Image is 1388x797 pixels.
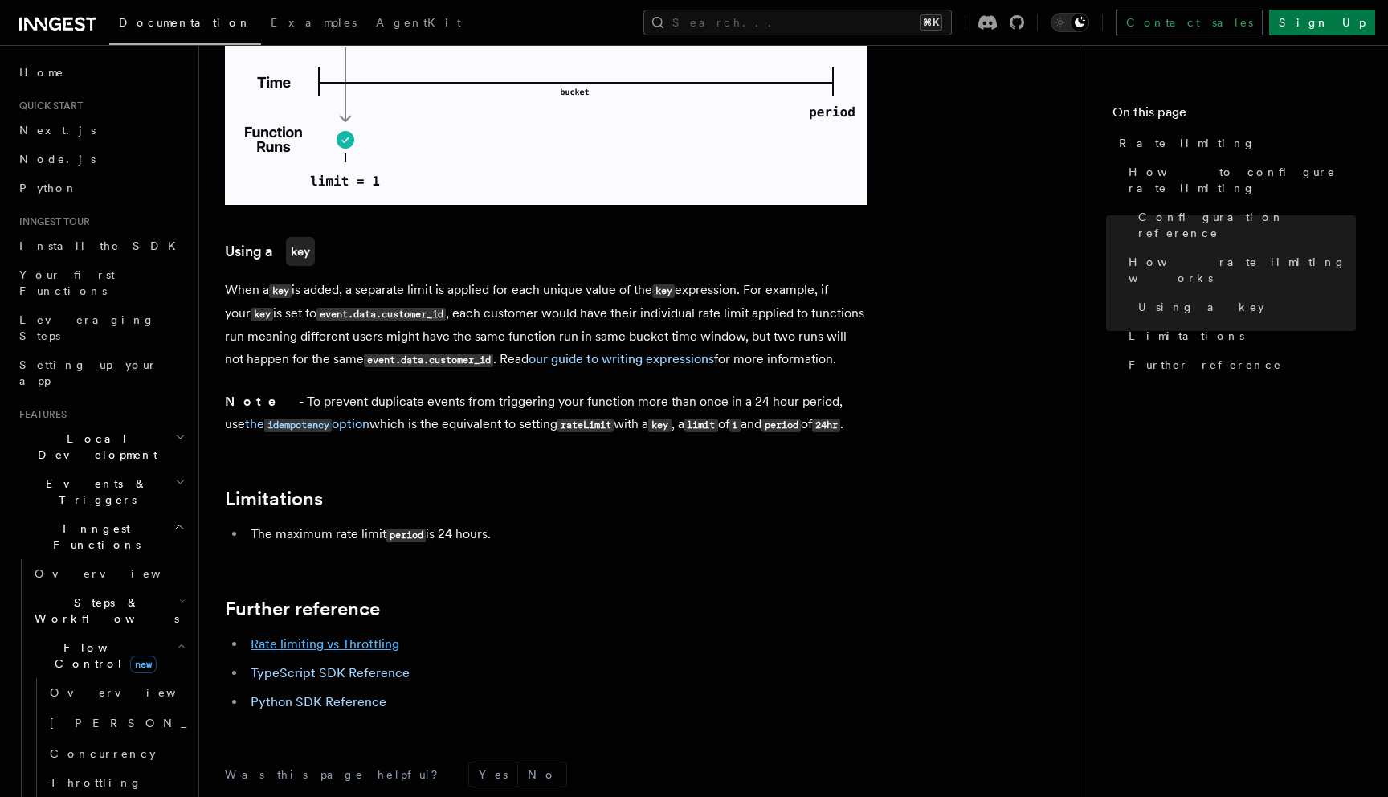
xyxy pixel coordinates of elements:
span: Python [19,182,78,194]
a: Configuration reference [1132,202,1356,247]
a: Setting up your app [13,350,189,395]
span: How rate limiting works [1129,254,1356,286]
a: Home [13,58,189,87]
span: Next.js [19,124,96,137]
span: Limitations [1129,328,1244,344]
a: Further reference [225,598,380,620]
p: Was this page helpful? [225,766,449,783]
a: AgentKit [366,5,471,43]
a: Throttling [43,768,189,797]
a: Rate limiting vs Throttling [251,636,399,652]
span: new [130,656,157,673]
span: Further reference [1129,357,1282,373]
span: Steps & Workflows [28,595,179,627]
p: - To prevent duplicate events from triggering your function more than once in a 24 hour period, u... [225,390,867,436]
code: event.data.customer_id [364,354,493,367]
button: Local Development [13,424,189,469]
a: Concurrency [43,739,189,768]
button: Inngest Functions [13,514,189,559]
button: Search...⌘K [643,10,952,35]
code: period [386,529,426,542]
span: Using a key [1138,299,1264,315]
a: Overview [43,678,189,707]
a: Python [13,174,189,202]
code: event.data.customer_id [316,308,446,321]
button: Toggle dark mode [1051,13,1089,32]
span: How to configure rate limiting [1129,164,1356,196]
a: TypeScript SDK Reference [251,665,410,681]
a: Leveraging Steps [13,305,189,350]
button: Events & Triggers [13,469,189,514]
span: Flow Control [28,640,177,672]
a: theidempotencyoption [245,416,369,431]
code: limit [684,419,718,432]
span: Leveraging Steps [19,313,155,342]
code: key [652,284,675,298]
button: No [518,762,566,787]
code: key [286,237,315,266]
span: Node.js [19,153,96,166]
a: Rate limiting [1112,129,1356,157]
span: Features [13,408,67,421]
a: Further reference [1122,350,1356,379]
a: Documentation [109,5,261,45]
button: Yes [469,762,517,787]
span: Throttling [50,776,142,789]
a: How to configure rate limiting [1122,157,1356,202]
code: 24hr [812,419,840,432]
code: rateLimit [557,419,614,432]
button: Steps & Workflows [28,588,189,633]
span: [PERSON_NAME] [50,717,285,730]
a: Node.js [13,145,189,174]
code: key [269,284,292,298]
a: Overview [28,559,189,588]
a: Next.js [13,116,189,145]
span: Setting up your app [19,358,157,387]
code: period [761,419,801,432]
a: Install the SDK [13,231,189,260]
kbd: ⌘K [920,14,942,31]
span: Configuration reference [1138,209,1356,241]
a: Limitations [1122,321,1356,350]
span: Overview [35,567,200,580]
a: How rate limiting works [1122,247,1356,292]
span: Local Development [13,431,175,463]
span: Install the SDK [19,239,186,252]
span: Concurrency [50,747,156,760]
span: Inngest Functions [13,521,173,553]
span: Quick start [13,100,83,112]
button: Flow Controlnew [28,633,189,678]
span: Overview [50,686,215,699]
span: Rate limiting [1119,135,1255,151]
span: Home [19,64,64,80]
a: Examples [261,5,366,43]
span: Your first Functions [19,268,115,297]
span: Examples [271,16,357,29]
h4: On this page [1112,103,1356,129]
a: Contact sales [1116,10,1263,35]
a: Limitations [225,488,323,510]
li: The maximum rate limit is 24 hours. [246,523,867,546]
a: Using akey [225,237,315,266]
a: our guide to writing expressions [529,351,714,366]
span: Inngest tour [13,215,90,228]
span: Events & Triggers [13,476,175,508]
strong: Note [225,394,299,409]
a: [PERSON_NAME] [43,707,189,739]
span: Documentation [119,16,251,29]
p: When a is added, a separate limit is applied for each unique value of the expression. For example... [225,279,867,371]
code: idempotency [264,419,332,432]
code: 1 [729,419,741,432]
a: Python SDK Reference [251,694,386,709]
a: Sign Up [1269,10,1375,35]
a: Using a key [1132,292,1356,321]
span: AgentKit [376,16,461,29]
code: key [251,308,273,321]
a: Your first Functions [13,260,189,305]
code: key [648,419,671,432]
